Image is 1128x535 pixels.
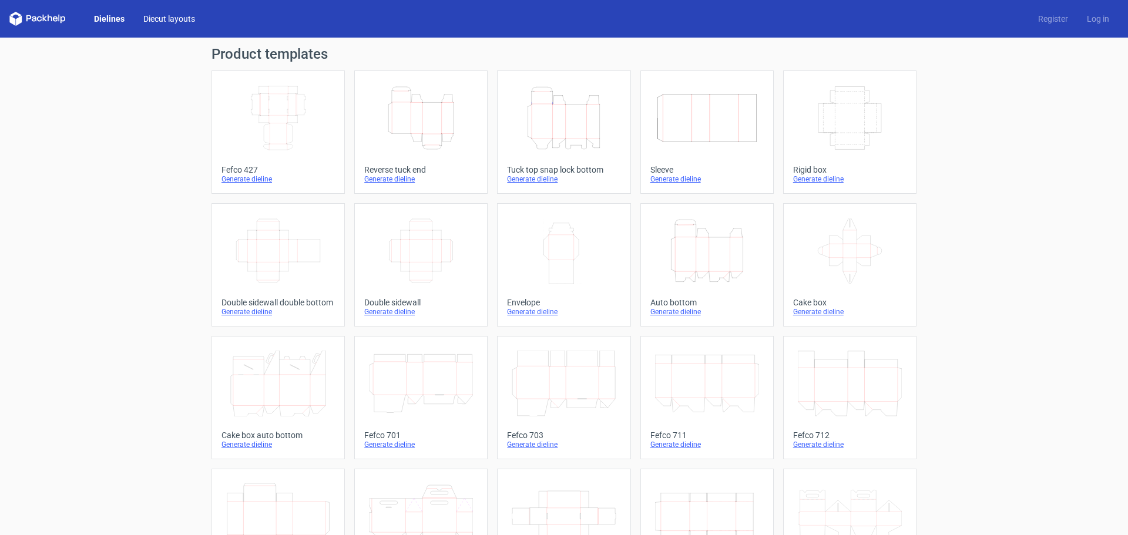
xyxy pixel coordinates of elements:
div: Reverse tuck end [364,165,478,174]
a: Double sidewall double bottomGenerate dieline [211,203,345,327]
a: Dielines [85,13,134,25]
a: Cake boxGenerate dieline [783,203,916,327]
a: Auto bottomGenerate dieline [640,203,774,327]
div: Generate dieline [793,440,907,449]
a: Fefco 711Generate dieline [640,336,774,459]
a: Fefco 712Generate dieline [783,336,916,459]
div: Generate dieline [221,307,335,317]
a: Rigid boxGenerate dieline [783,70,916,194]
a: Reverse tuck endGenerate dieline [354,70,488,194]
div: Generate dieline [507,174,620,184]
div: Fefco 712 [793,430,907,440]
a: Fefco 703Generate dieline [497,336,630,459]
div: Envelope [507,298,620,307]
a: Log in [1077,13,1119,25]
div: Generate dieline [364,307,478,317]
div: Tuck top snap lock bottom [507,165,620,174]
a: EnvelopeGenerate dieline [497,203,630,327]
a: Tuck top snap lock bottomGenerate dieline [497,70,630,194]
a: SleeveGenerate dieline [640,70,774,194]
div: Generate dieline [507,440,620,449]
div: Generate dieline [221,440,335,449]
a: Fefco 427Generate dieline [211,70,345,194]
div: Generate dieline [650,174,764,184]
div: Double sidewall [364,298,478,307]
div: Fefco 703 [507,430,620,440]
div: Generate dieline [364,174,478,184]
div: Cake box auto bottom [221,430,335,440]
h1: Product templates [211,47,916,61]
div: Generate dieline [507,307,620,317]
div: Double sidewall double bottom [221,298,335,307]
div: Generate dieline [364,440,478,449]
div: Cake box [793,298,907,307]
div: Fefco 711 [650,430,764,440]
div: Generate dieline [793,174,907,184]
div: Auto bottom [650,298,764,307]
div: Rigid box [793,165,907,174]
a: Register [1029,13,1077,25]
a: Double sidewallGenerate dieline [354,203,488,327]
div: Generate dieline [221,174,335,184]
div: Generate dieline [650,440,764,449]
div: Generate dieline [793,307,907,317]
a: Cake box auto bottomGenerate dieline [211,336,345,459]
div: Sleeve [650,165,764,174]
a: Diecut layouts [134,13,204,25]
div: Generate dieline [650,307,764,317]
div: Fefco 701 [364,430,478,440]
div: Fefco 427 [221,165,335,174]
a: Fefco 701Generate dieline [354,336,488,459]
